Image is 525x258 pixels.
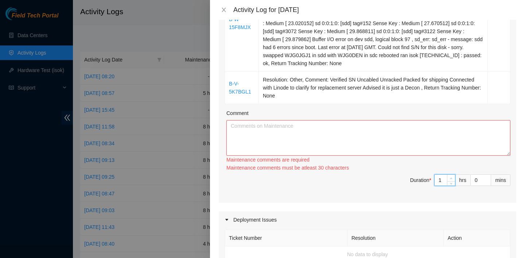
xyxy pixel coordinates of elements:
[226,109,249,117] label: Comment
[225,230,347,246] th: Ticket Number
[226,156,510,164] div: Maintenance comments are required
[225,218,229,222] span: caret-right
[226,120,510,156] textarea: Comment
[233,6,516,14] div: Activity Log for [DATE]
[455,174,471,186] div: hrs
[449,182,454,186] span: down
[444,230,510,246] th: Action
[447,181,455,186] span: Decrease Value
[447,175,455,181] span: Increase Value
[449,176,454,180] span: up
[347,230,444,246] th: Resolution
[410,176,431,184] div: Duration
[491,174,510,186] div: mins
[219,211,516,228] div: Deployment Issues
[219,7,229,13] button: Close
[259,72,488,104] td: Resolution: Other, Comment: Verified SN Uncabled Unracked Packed for shipping Connected with Lino...
[229,81,251,95] a: B-V-5K7BGL1
[221,7,227,13] span: close
[226,164,510,172] div: Maintenance comments must be atleast 30 characters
